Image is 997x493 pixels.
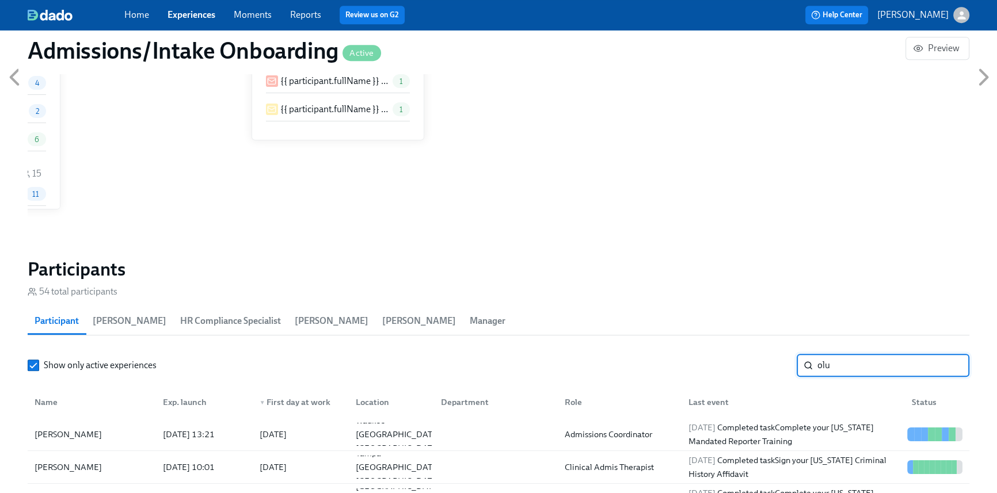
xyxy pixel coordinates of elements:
[260,427,287,441] div: [DATE]
[28,37,381,64] h1: Admissions/Intake Onboarding
[29,107,46,116] span: 2
[28,135,46,144] span: 6
[30,460,154,474] div: [PERSON_NAME]
[382,313,456,329] span: [PERSON_NAME]
[340,6,405,24] button: Review us on G2
[35,313,79,329] span: Participant
[688,422,716,433] span: [DATE]
[907,395,967,409] div: Status
[555,391,679,414] div: Role
[877,7,969,23] button: [PERSON_NAME]
[28,451,969,484] div: [PERSON_NAME][DATE] 10:01[DATE]Tampa [GEOGRAPHIC_DATA] [GEOGRAPHIC_DATA]Clinical Admis Therapist[...
[347,391,432,414] div: Location
[44,359,157,372] span: Show only active experiences
[811,9,862,21] span: Help Center
[28,9,124,21] a: dado
[432,391,555,414] div: Department
[351,395,432,409] div: Location
[915,43,960,54] span: Preview
[345,9,399,21] a: Review us on G2
[28,79,46,87] span: 4
[28,418,969,451] div: [PERSON_NAME][DATE] 13:21[DATE]Waukee [GEOGRAPHIC_DATA] [GEOGRAPHIC_DATA]Admissions Coordinator[D...
[436,395,555,409] div: Department
[21,167,41,180] div: 15
[393,77,410,86] span: 1
[28,285,117,298] div: 54 total participants
[684,421,903,448] div: Completed task Complete your [US_STATE] Mandated Reporter Training
[168,9,215,20] a: Experiences
[234,9,272,20] a: Moments
[124,9,149,20] a: Home
[260,460,287,474] div: [DATE]
[684,395,903,409] div: Last event
[560,460,679,474] div: Clinical Admis Therapist
[158,460,250,474] div: [DATE] 10:01
[30,391,154,414] div: Name
[560,427,679,441] div: Admissions Coordinator
[180,313,281,329] span: HR Compliance Specialist
[154,391,250,414] div: Exp. launch
[393,105,410,114] span: 1
[93,313,166,329] span: [PERSON_NAME]
[805,6,868,24] button: Help Center
[688,455,716,465] span: [DATE]
[877,9,949,21] p: [PERSON_NAME]
[817,354,969,377] input: Search by name
[290,9,321,20] a: Reports
[260,400,265,406] span: ▼
[25,190,46,198] span: 11
[28,258,969,281] h2: Participants
[351,414,445,455] div: Waukee [GEOGRAPHIC_DATA] [GEOGRAPHIC_DATA]
[30,395,154,409] div: Name
[255,395,347,409] div: First day at work
[684,453,903,481] div: Completed task Sign your [US_STATE] Criminal History Affidavit
[351,446,445,488] div: Tampa [GEOGRAPHIC_DATA] [GEOGRAPHIC_DATA]
[343,49,380,58] span: Active
[470,313,505,329] span: Manager
[903,391,967,414] div: Status
[250,391,347,414] div: ▼First day at work
[560,395,679,409] div: Role
[280,75,388,87] p: {{ participant.fullName }} Check-Out update
[295,313,368,329] span: [PERSON_NAME]
[158,427,250,441] div: [DATE] 13:21
[905,37,969,60] button: Preview
[158,395,250,409] div: Exp. launch
[28,9,73,21] img: dado
[30,427,154,441] div: [PERSON_NAME]
[280,103,388,116] p: {{ participant.fullName }} Check-Out update
[679,391,903,414] div: Last event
